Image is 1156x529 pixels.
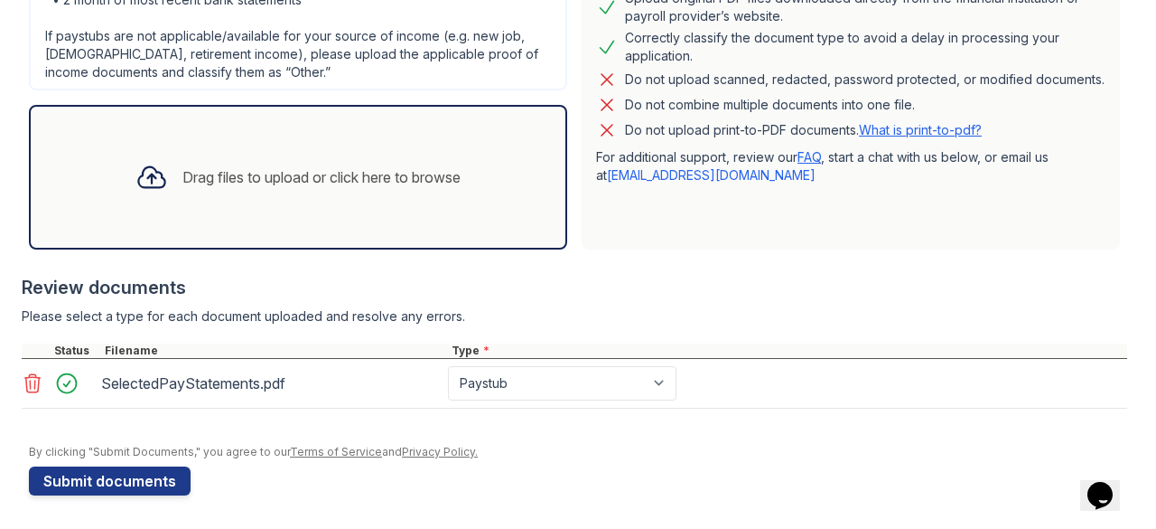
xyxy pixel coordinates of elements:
div: Filename [101,344,448,358]
iframe: chat widget [1080,457,1138,511]
a: Terms of Service [290,445,382,458]
a: [EMAIL_ADDRESS][DOMAIN_NAME] [607,167,816,183]
p: For additional support, review our , start a chat with us below, or email us at [596,148,1105,184]
a: Privacy Policy. [402,445,478,458]
div: Type [448,344,1127,358]
div: SelectedPayStatements.pdf [101,369,441,398]
div: Please select a type for each document uploaded and resolve any errors. [22,307,1127,326]
div: Do not upload scanned, redacted, password protected, or modified documents. [625,69,1105,90]
a: What is print-to-pdf? [859,122,982,137]
button: Submit documents [29,467,191,496]
div: Review documents [22,275,1127,300]
div: Do not combine multiple documents into one file. [625,94,915,116]
div: Drag files to upload or click here to browse [182,166,461,188]
div: By clicking "Submit Documents," you agree to our and [29,445,1127,459]
p: Do not upload print-to-PDF documents. [625,121,982,139]
div: Status [51,344,101,358]
div: Correctly classify the document type to avoid a delay in processing your application. [625,29,1105,65]
a: FAQ [797,149,821,165]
